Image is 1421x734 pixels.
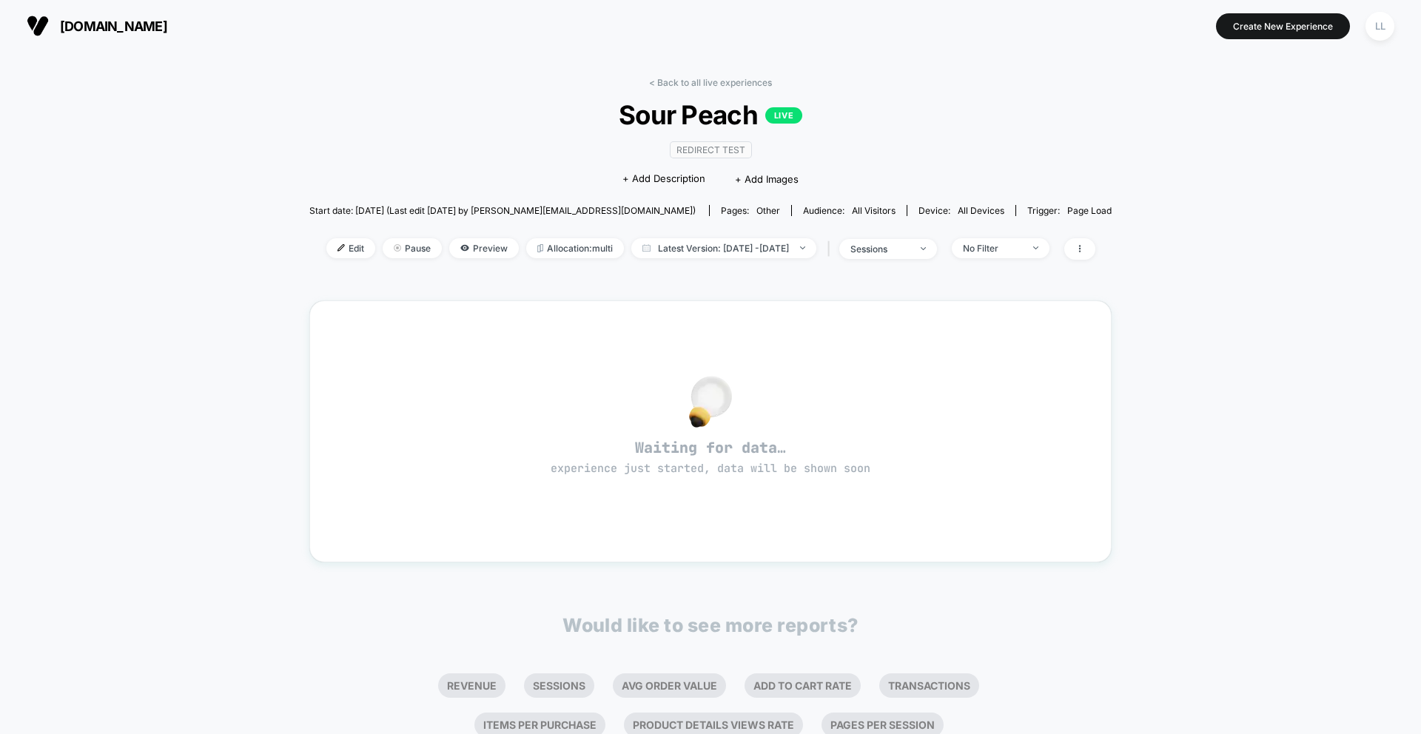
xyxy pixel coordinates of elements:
[1216,13,1350,39] button: Create New Experience
[824,238,839,260] span: |
[383,238,442,258] span: Pause
[1033,246,1038,249] img: end
[852,205,896,216] span: All Visitors
[963,243,1022,254] div: No Filter
[1361,11,1399,41] button: LL
[756,205,780,216] span: other
[907,205,1015,216] span: Device:
[649,77,772,88] a: < Back to all live experiences
[526,238,624,258] span: Allocation: multi
[803,205,896,216] div: Audience:
[689,376,732,428] img: no_data
[326,238,375,258] span: Edit
[800,246,805,249] img: end
[850,243,910,255] div: sessions
[765,107,802,124] p: LIVE
[721,205,780,216] div: Pages:
[735,173,799,185] span: + Add Images
[449,238,519,258] span: Preview
[1067,205,1112,216] span: Page Load
[921,247,926,250] img: end
[745,673,861,698] li: Add To Cart Rate
[551,461,870,476] span: experience just started, data will be shown soon
[670,141,752,158] span: Redirect Test
[22,14,172,38] button: [DOMAIN_NAME]
[394,244,401,252] img: end
[27,15,49,37] img: Visually logo
[1365,12,1394,41] div: LL
[309,205,696,216] span: Start date: [DATE] (Last edit [DATE] by [PERSON_NAME][EMAIL_ADDRESS][DOMAIN_NAME])
[642,244,651,252] img: calendar
[337,244,345,252] img: edit
[524,673,594,698] li: Sessions
[438,673,505,698] li: Revenue
[336,438,1085,477] span: Waiting for data…
[60,18,167,34] span: [DOMAIN_NAME]
[1027,205,1112,216] div: Trigger:
[958,205,1004,216] span: all devices
[562,614,859,636] p: Would like to see more reports?
[879,673,979,698] li: Transactions
[613,673,726,698] li: Avg Order Value
[349,99,1071,130] span: Sour Peach
[631,238,816,258] span: Latest Version: [DATE] - [DATE]
[622,172,705,186] span: + Add Description
[537,244,543,252] img: rebalance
